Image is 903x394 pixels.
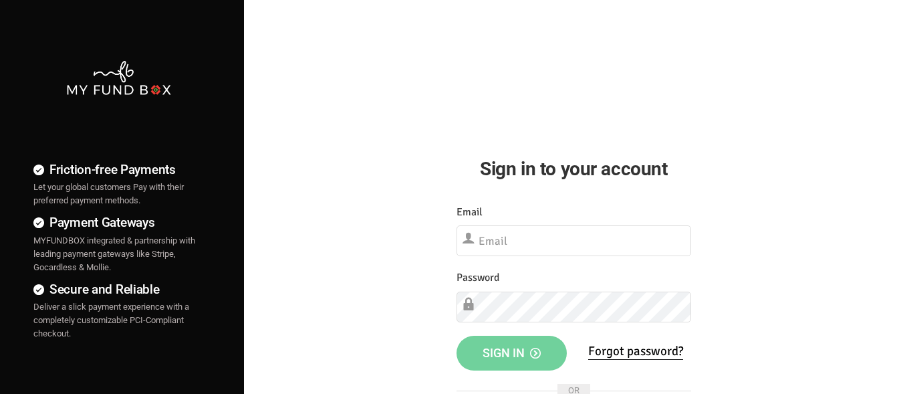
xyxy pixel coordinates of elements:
[457,270,499,286] label: Password
[33,213,204,232] h4: Payment Gateways
[33,235,195,272] span: MYFUNDBOX integrated & partnership with leading payment gateways like Stripe, Gocardless & Mollie.
[457,225,691,256] input: Email
[66,60,172,96] img: mfbwhite.png
[33,160,204,179] h4: Friction-free Payments
[588,343,683,360] a: Forgot password?
[457,204,483,221] label: Email
[33,182,184,205] span: Let your global customers Pay with their preferred payment methods.
[33,280,204,299] h4: Secure and Reliable
[457,155,691,183] h2: Sign in to your account
[457,336,567,371] button: Sign in
[33,302,189,338] span: Deliver a slick payment experience with a completely customizable PCI-Compliant checkout.
[483,346,541,360] span: Sign in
